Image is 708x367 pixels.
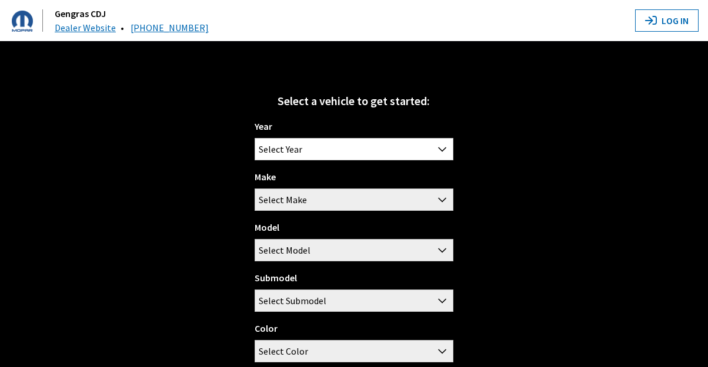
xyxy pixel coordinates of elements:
[255,239,453,261] span: Select Model
[255,188,453,211] span: Select Make
[259,341,308,362] span: Select Color
[12,9,52,32] a: Gengras CDJ logo
[255,289,453,312] span: Select Submodel
[255,321,278,335] label: Color
[255,340,453,362] span: Select Color
[635,9,699,32] button: Log In
[259,290,326,311] span: Select Submodel
[259,240,310,261] span: Select Model
[121,22,124,33] span: •
[255,170,276,184] label: Make
[259,139,302,160] span: Select Year
[255,119,272,133] label: Year
[12,11,33,32] img: Dashboard
[255,220,279,234] label: Model
[255,240,452,261] span: Select Model
[259,189,307,210] span: Select Make
[131,22,209,33] a: [PHONE_NUMBER]
[55,8,106,19] a: Gengras CDJ
[255,271,297,285] label: Submodel
[255,92,453,110] div: Select a vehicle to get started:
[255,341,452,362] span: Select Color
[255,138,453,160] span: Select Year
[255,139,452,160] span: Select Year
[55,22,116,33] a: Dealer Website
[255,290,452,311] span: Select Submodel
[255,189,452,210] span: Select Make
